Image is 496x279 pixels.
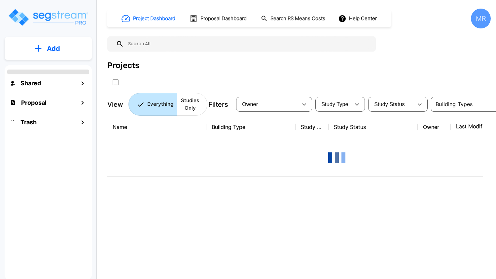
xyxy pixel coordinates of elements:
[177,93,207,116] button: Studies Only
[128,93,207,116] div: Platform
[370,95,413,114] div: Select
[119,11,179,26] button: Project Dashboard
[128,93,177,116] button: Everything
[107,115,206,139] th: Name
[374,101,405,107] span: Study Status
[133,15,175,22] h1: Project Dashboard
[242,101,258,107] span: Owner
[329,115,418,139] th: Study Status
[337,12,379,25] button: Help Center
[147,100,173,108] p: Everything
[258,12,329,25] button: Search RS Means Costs
[471,9,491,28] div: MR
[181,97,199,112] p: Studies Only
[237,95,298,114] div: Select
[206,115,296,139] th: Building Type
[270,15,325,22] h1: Search RS Means Costs
[107,100,123,109] p: View
[208,100,228,109] p: Filters
[187,12,250,25] button: Proposal Dashboard
[47,44,60,54] p: Add
[321,101,348,107] span: Study Type
[8,8,89,27] img: Logo
[21,98,47,107] h1: Proposal
[124,36,372,52] input: Search All
[109,76,122,89] button: SelectAll
[20,118,37,127] h1: Trash
[5,39,92,58] button: Add
[107,60,139,71] div: Projects
[317,95,350,114] div: Select
[418,115,451,139] th: Owner
[20,79,41,88] h1: Shared
[324,144,350,171] img: Loading
[296,115,329,139] th: Study Type
[200,15,247,22] h1: Proposal Dashboard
